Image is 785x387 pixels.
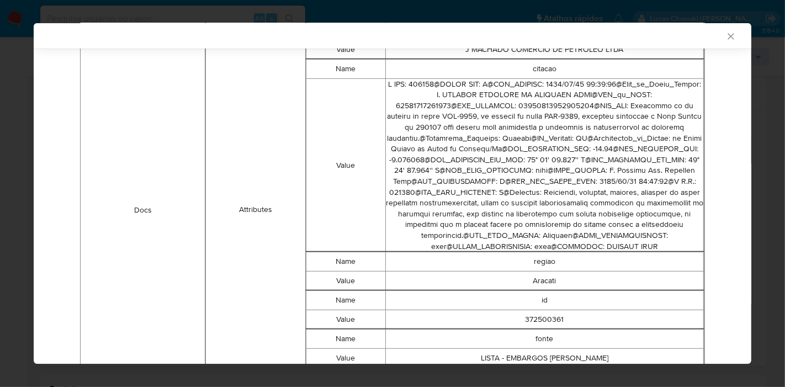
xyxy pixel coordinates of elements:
[306,330,385,349] td: Name
[306,40,385,59] td: Value
[385,310,703,330] td: 372500361
[306,78,385,252] td: Value
[306,59,385,78] td: Name
[385,40,703,59] td: J MACHADO COMERCIO DE PETROLEO LTDA
[385,349,703,368] td: LISTA - EMBARGOS [PERSON_NAME]
[725,31,735,41] button: Fechar a janela
[385,272,703,291] td: Aracati
[306,349,385,368] td: Value
[306,272,385,291] td: Value
[34,23,751,364] div: closure-recommendation-modal
[385,291,703,310] td: id
[385,59,703,78] td: citacao
[385,78,703,252] td: L IPS: 406158@DOLOR SIT: A@CON_ADIPISC: 1434/07/45 99:39:96@Elit_se_Doeiu_Tempor: I. UTLABOR ETDO...
[306,310,385,330] td: Value
[306,291,385,310] td: Name
[385,252,703,272] td: regiao
[385,330,703,349] td: fonte
[306,252,385,272] td: Name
